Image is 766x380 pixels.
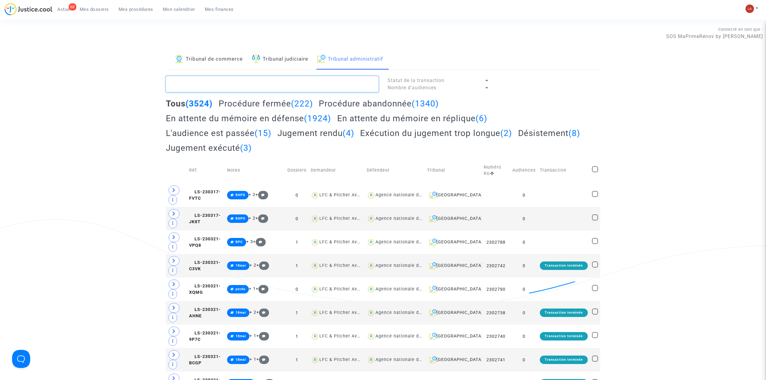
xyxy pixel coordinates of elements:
td: 1 [285,325,309,348]
span: (3) [240,143,252,153]
td: 2302742 [482,254,510,277]
div: Transaction terminée [540,261,588,270]
span: + [256,333,269,338]
span: + [256,310,269,315]
span: Mes dossiers [80,7,109,12]
span: Mes procédures [119,7,153,12]
span: 18mai [236,264,246,268]
img: icon-faciliter-sm.svg [252,55,260,63]
img: icon-user.svg [367,356,375,364]
img: icon-user.svg [311,191,319,200]
h2: L'audience est passée [166,128,271,138]
div: LFC & Pitcher Avocat [319,334,367,339]
td: Tribunal [425,157,482,183]
span: (2) [500,128,512,138]
span: Mes finances [205,7,234,12]
span: + 1 [249,286,256,291]
span: (1340) [412,99,439,109]
img: icon-banque.svg [175,55,183,63]
div: Agence nationale de l'habitat [375,239,442,245]
span: Mon calendrier [163,7,195,12]
h2: En attente du mémoire en réplique [337,113,487,124]
td: 1 [285,254,309,277]
td: 0 [510,325,538,348]
span: + 1 [249,333,256,338]
td: Notes [225,157,285,183]
span: (15) [255,128,271,138]
div: Agence nationale de l'habitat [375,287,442,292]
span: + 2 [248,192,255,197]
td: Audiences [510,157,538,183]
td: Réf. [187,157,225,183]
span: LS-230321-9P7C [189,331,221,342]
img: 3f9b7d9779f7b0ffc2b90d026f0682a9 [745,5,754,13]
td: 2302788 [482,230,510,254]
td: 1 [285,301,309,325]
a: Tribunal de commerce [175,49,243,70]
span: + [256,286,269,291]
div: Transaction terminée [540,332,588,340]
span: + [253,239,266,244]
span: (1924) [304,113,331,123]
span: 18mai [236,358,246,362]
h2: Tous [166,98,213,109]
a: Mon calendrier [158,5,200,14]
div: Agence nationale de l'habitat [375,357,442,362]
h2: Désistement [518,128,580,138]
div: [GEOGRAPHIC_DATA] [427,239,480,246]
div: [GEOGRAPHIC_DATA] [427,356,480,363]
td: Numéro RG [482,157,510,183]
td: 0 [510,230,538,254]
span: 18mai [236,334,246,338]
div: Agence nationale de l'habitat [375,334,442,339]
td: 2302790 [482,277,510,301]
a: Mes finances [200,5,239,14]
div: [GEOGRAPHIC_DATA] [427,262,480,269]
img: icon-user.svg [367,214,375,223]
img: icon-user.svg [311,238,319,247]
span: (8) [568,128,580,138]
td: 1 [285,230,309,254]
img: icon-user.svg [311,332,319,341]
td: 0 [510,301,538,325]
span: LS-230321-C3VK [189,260,221,272]
img: icon-archive.svg [429,192,436,199]
td: 0 [510,348,538,372]
span: Connecté en tant que : [718,27,763,32]
span: LS-230317-JK8T [189,213,221,225]
img: icon-user.svg [367,285,375,294]
div: LFC & Pitcher Avocat [319,192,367,198]
img: icon-archive.svg [429,262,436,269]
div: Transaction terminée [540,356,588,364]
span: + 2 [248,216,255,221]
a: Mes procédures [114,5,158,14]
img: icon-archive.svg [429,215,436,222]
td: Dossiers [285,157,309,183]
span: LS-230321-VPQ8 [189,236,221,248]
div: Agence nationale de l'habitat [375,192,442,198]
span: RAPO [236,193,245,197]
td: 0 [510,277,538,301]
img: icon-archive.svg [429,239,436,246]
h2: Jugement rendu [277,128,354,138]
img: icon-user.svg [367,238,375,247]
img: icon-archive.svg [317,55,325,63]
a: 68Actus [52,5,75,14]
img: icon-user.svg [367,332,375,341]
div: LFC & Pitcher Avocat [319,239,367,245]
img: icon-user.svg [367,309,375,317]
span: LS-230321-AHNE [189,307,221,319]
span: (222) [291,99,313,109]
img: icon-user.svg [367,261,375,270]
td: 0 [510,254,538,277]
img: icon-archive.svg [429,333,436,340]
span: + 2 [249,263,256,268]
span: + 1 [249,357,256,362]
div: LFC & Pitcher Avocat [319,310,367,315]
span: LS-230321-BCGP [189,354,221,366]
span: + 2 [249,310,256,315]
span: (3524) [185,99,213,109]
td: Demandeur [309,157,365,183]
img: icon-archive.svg [429,356,436,363]
span: LS-230317-FVTC [189,189,221,201]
